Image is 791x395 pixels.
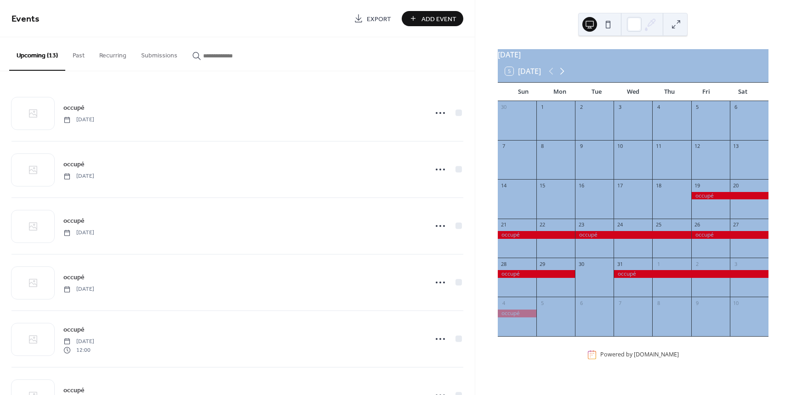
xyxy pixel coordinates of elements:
div: occupé [498,231,575,239]
span: [DATE] [63,229,94,237]
a: occupé [63,102,85,113]
button: 5[DATE] [502,65,544,78]
span: occupé [63,273,85,282]
div: 11 [655,143,662,150]
span: Add Event [421,14,456,24]
div: 30 [578,260,585,267]
button: Add Event [402,11,463,26]
button: Recurring [92,37,134,70]
div: 28 [501,260,507,267]
span: 12:00 [63,346,94,354]
div: Mon [541,83,578,101]
button: Upcoming (13) [9,37,65,71]
div: 15 [539,182,546,189]
span: [DATE] [63,338,94,346]
a: occupé [63,324,85,335]
div: 16 [578,182,585,189]
div: 5 [694,104,701,111]
div: 4 [501,299,507,306]
div: 8 [539,143,546,150]
div: 31 [616,260,623,267]
div: occupé [498,270,575,278]
div: Powered by [600,351,679,359]
span: [DATE] [63,172,94,181]
button: Past [65,37,92,70]
div: occupé [691,192,768,200]
div: 19 [694,182,701,189]
span: [DATE] [63,285,94,293]
div: 8 [655,299,662,306]
div: 7 [501,143,507,150]
div: 6 [733,104,740,111]
div: Tue [578,83,615,101]
span: occupé [63,103,85,113]
div: Sat [724,83,761,101]
span: Export [367,14,391,24]
div: [DATE] [498,49,768,60]
div: 29 [539,260,546,267]
div: 5 [539,299,546,306]
div: 7 [616,299,623,306]
div: 24 [616,221,623,228]
div: 22 [539,221,546,228]
div: 27 [733,221,740,228]
div: Wed [615,83,651,101]
span: [DATE] [63,116,94,124]
span: Events [11,10,40,28]
div: 26 [694,221,701,228]
div: 1 [539,104,546,111]
a: occupé [63,215,85,226]
div: 25 [655,221,662,228]
div: 20 [733,182,740,189]
span: occupé [63,160,85,169]
div: 4 [655,104,662,111]
div: 18 [655,182,662,189]
div: occupé [498,310,536,317]
div: 1 [655,260,662,267]
span: occupé [63,325,85,335]
div: 10 [616,143,623,150]
a: Export [347,11,398,26]
div: 13 [733,143,740,150]
div: Thu [651,83,688,101]
div: 17 [616,182,623,189]
div: 14 [501,182,507,189]
div: Fri [688,83,725,101]
button: Submissions [134,37,185,70]
div: 2 [694,260,701,267]
div: 3 [616,104,623,111]
div: 21 [501,221,507,228]
div: 30 [501,104,507,111]
div: 3 [733,260,740,267]
div: 2 [578,104,585,111]
div: 9 [694,299,701,306]
div: occupé [575,231,691,239]
div: 23 [578,221,585,228]
div: 6 [578,299,585,306]
div: Sun [505,83,542,101]
div: 9 [578,143,585,150]
div: 12 [694,143,701,150]
div: occupé [691,231,768,239]
div: 10 [733,299,740,306]
a: [DOMAIN_NAME] [634,351,679,359]
a: occupé [63,272,85,282]
div: occupé [614,270,768,278]
a: occupé [63,159,85,169]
